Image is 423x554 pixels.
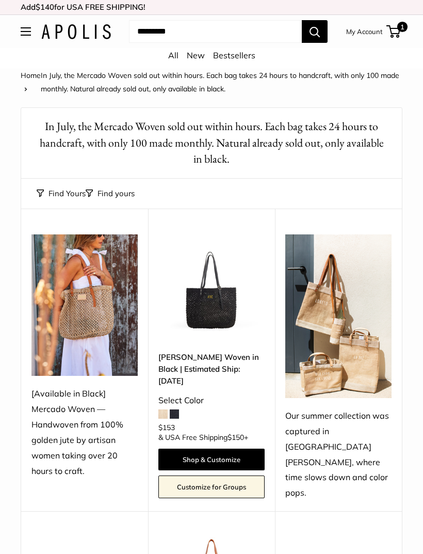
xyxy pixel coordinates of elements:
input: Search... [129,20,302,43]
a: [PERSON_NAME] Woven in Black | Estimated Ship: [DATE] [158,351,265,387]
span: 1 [397,22,408,32]
span: $153 [158,423,175,432]
nav: Breadcrumb [21,69,402,96]
button: Search [302,20,328,43]
a: My Account [346,25,383,38]
a: New [187,50,205,60]
img: [Available in Black] Mercado Woven — Handwoven from 100% golden jute by artisan women taking over... [31,234,138,376]
a: Home [21,71,41,80]
span: In July, the Mercado Woven sold out within hours. Each bag takes 24 hours to handcraft, with only... [41,71,399,93]
a: Bestsellers [213,50,255,60]
button: Filter collection [86,186,135,201]
span: & USA Free Shipping + [158,434,248,441]
img: Our summer collection was captured in Todos Santos, where time slows down and color pops. [285,234,392,398]
div: [Available in Black] Mercado Woven — Handwoven from 100% golden jute by artisan women taking over... [31,386,138,479]
span: $140 [36,2,54,12]
a: Mercado Woven in Black | Estimated Ship: Oct. 19thMercado Woven in Black | Estimated Ship: Oct. 19th [158,234,265,341]
button: Find Yours [37,186,86,201]
h1: In July, the Mercado Woven sold out within hours. Each bag takes 24 hours to handcraft, with only... [37,118,386,167]
a: 1 [387,25,400,38]
img: Mercado Woven in Black | Estimated Ship: Oct. 19th [158,234,265,341]
span: $150 [227,433,244,442]
div: Our summer collection was captured in [GEOGRAPHIC_DATA][PERSON_NAME], where time slows down and c... [285,408,392,501]
img: Apolis [41,24,111,39]
a: Customize for Groups [158,476,265,498]
div: Select Color [158,393,265,408]
button: Open menu [21,27,31,36]
a: Shop & Customize [158,449,265,470]
a: All [168,50,178,60]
